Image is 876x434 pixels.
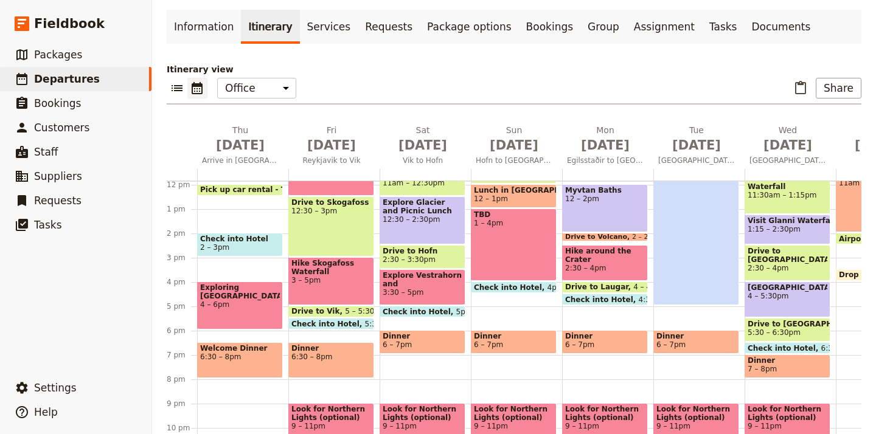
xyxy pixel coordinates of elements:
[471,124,562,169] button: Sun [DATE]Hofn to [GEOGRAPHIC_DATA]
[167,204,197,214] div: 1 pm
[291,422,371,430] span: 9 – 11pm
[34,15,105,33] span: Fieldbook
[202,124,279,154] h2: Thu
[34,219,62,231] span: Tasks
[383,422,462,430] span: 9 – 11pm
[562,124,653,169] button: Mon [DATE]Egilsstaðir to [GEOGRAPHIC_DATA]
[748,320,827,328] span: Drive to [GEOGRAPHIC_DATA]
[633,283,675,291] span: 4 – 4:30pm
[653,156,740,165] span: [GEOGRAPHIC_DATA]
[816,78,861,98] button: Share
[748,283,827,292] span: [GEOGRAPHIC_DATA]
[456,308,473,315] span: 5pm
[562,156,648,165] span: Egilsstaðir to [GEOGRAPHIC_DATA]
[288,306,374,317] div: Drive to Vik5 – 5:30pm
[562,184,648,232] div: Myvtan Baths12 – 2pm
[748,422,827,430] span: 9 – 11pm
[748,328,801,337] span: 5:30 – 6:30pm
[167,253,197,263] div: 3 pm
[632,233,670,241] span: 2 – 2:15pm
[565,332,645,340] span: Dinner
[565,422,645,430] span: 9 – 11pm
[34,382,77,394] span: Settings
[639,295,667,303] span: 4:30pm
[288,124,380,169] button: Fri [DATE]Reykjavik to Vik
[745,245,830,281] div: Drive to [GEOGRAPHIC_DATA]2:30 – 4pm
[567,124,644,154] h2: Mon
[34,406,58,418] span: Help
[380,245,465,269] div: Drive to Hofn2:30 – 3:30pm
[562,294,648,305] div: Check into Hotel4:30pm
[291,276,371,284] span: 3 – 5pm
[474,186,554,195] span: Lunch in [GEOGRAPHIC_DATA]
[562,281,648,293] div: Drive to Laugar4 – 4:30pm
[197,156,283,165] span: Arrive in [GEOGRAPHIC_DATA]
[656,332,736,340] span: Dinner
[471,156,557,165] span: Hofn to [GEOGRAPHIC_DATA]
[241,10,299,44] a: Itinerary
[167,326,197,336] div: 6 pm
[658,136,735,154] span: [DATE]
[345,307,386,315] span: 5 – 5:30pm
[291,344,371,353] span: Dinner
[471,208,557,281] div: TBD1 – 4pm
[474,219,554,227] span: 1 – 4pm
[202,136,279,154] span: [DATE]
[34,170,82,182] span: Suppliers
[748,216,827,225] span: Visit Glanni Waterfall
[200,353,280,361] span: 6:30 – 8pm
[167,374,197,384] div: 8 pm
[167,301,197,311] div: 5 pm
[197,233,283,257] div: Check into Hotel2 – 3pm
[790,78,811,98] button: Paste itinerary item
[745,215,830,244] div: Visit Glanni Waterfall1:15 – 2:30pm
[627,10,702,44] a: Assignment
[748,191,827,199] span: 11:30am – 1:15pm
[653,124,745,169] button: Tue [DATE][GEOGRAPHIC_DATA]
[656,340,686,349] span: 6 – 7pm
[383,308,456,315] span: Check into Hotel
[288,257,374,305] div: Hike Skogafoss Waterfall3 – 5pm
[291,307,345,315] span: Drive to Vik
[34,122,89,134] span: Customers
[187,78,207,98] button: Calendar view
[383,340,412,349] span: 6 – 7pm
[562,330,648,354] div: Dinner6 – 7pm
[383,247,462,255] span: Drive to Hofn
[748,225,827,233] span: 1:15 – 2:30pm
[748,344,821,352] span: Check into Hotel
[291,320,365,328] span: Check into Hotel
[380,156,466,165] span: Vik to Hofn
[383,198,462,215] span: Explore Glacier and Picnic Lunch
[821,344,849,352] span: 6:30pm
[702,10,745,44] a: Tasks
[748,247,827,264] span: Drive to [GEOGRAPHIC_DATA]
[745,124,836,169] button: Wed [DATE][GEOGRAPHIC_DATA] to [GEOGRAPHIC_DATA]
[291,259,371,276] span: Hike Skogafoss Waterfall
[167,10,241,44] a: Information
[745,156,831,165] span: [GEOGRAPHIC_DATA] to [GEOGRAPHIC_DATA]
[167,63,861,75] p: Itinerary view
[365,320,393,328] span: 5:30pm
[745,172,830,214] div: Drive to Glanni Waterfall11:30am – 1:15pm
[358,10,420,44] a: Requests
[748,292,827,300] span: 4 – 5:30pm
[656,405,736,422] span: Look for Northern Lights (optional)
[383,405,462,422] span: Look for Northern Lights (optional)
[744,10,818,44] a: Documents
[547,283,564,291] span: 4pm
[293,124,370,154] h2: Fri
[288,156,375,165] span: Reykjavik to Vik
[34,73,100,85] span: Departures
[380,196,465,244] div: Explore Glacier and Picnic Lunch12:30 – 2:30pm
[197,281,283,329] div: Exploring [GEOGRAPHIC_DATA]4 – 6pm
[383,255,436,264] span: 2:30 – 3:30pm
[565,283,633,291] span: Drive to Laugar
[474,422,554,430] span: 9 – 11pm
[562,245,648,281] div: Hike around the Crater2:30 – 4pm
[474,283,547,291] span: Check into Hotel
[658,124,735,154] h2: Tue
[748,356,827,365] span: Dinner
[580,10,627,44] a: Group
[745,354,830,378] div: Dinner7 – 8pm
